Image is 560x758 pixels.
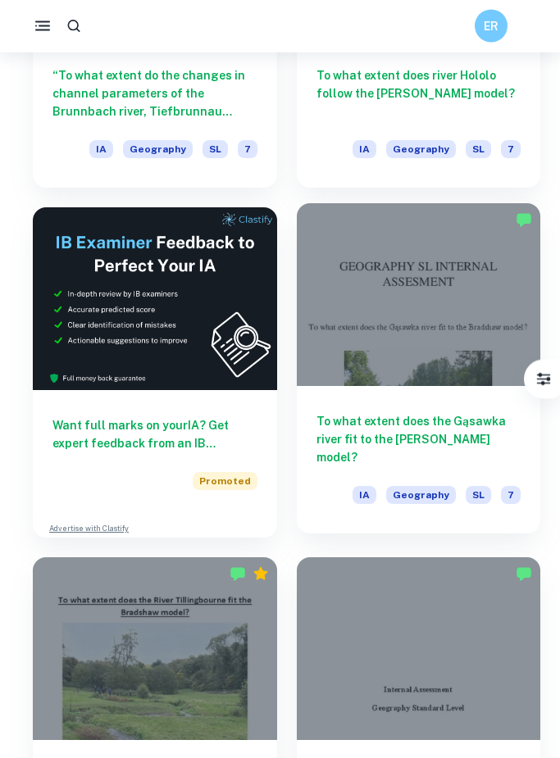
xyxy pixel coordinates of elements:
h6: “To what extent do the changes in channel parameters of the Brunnbach river, Tiefbrunnau valley m... [52,67,257,121]
h6: Want full marks on your IA ? Get expert feedback from an IB examiner! [52,417,257,453]
span: IA [353,487,376,505]
img: Marked [516,566,532,583]
span: Geography [386,141,456,159]
span: Geography [386,487,456,505]
span: 7 [501,487,521,505]
button: Filter [527,363,560,396]
a: To what extent does the Gąsawka river fit to the [PERSON_NAME] model?IAGeographySL7 [297,208,541,538]
span: Promoted [193,473,257,491]
button: ER [475,10,508,43]
h6: To what extent does the Gąsawka river fit to the [PERSON_NAME] model? [316,413,521,467]
span: IA [89,141,113,159]
span: SL [466,487,491,505]
span: IA [353,141,376,159]
img: Marked [230,566,246,583]
span: Geography [123,141,193,159]
span: SL [203,141,228,159]
a: Want full marks on yourIA? Get expert feedback from an IB examiner!PromotedAdvertise with Clastify [33,208,277,538]
a: Advertise with Clastify [49,524,129,535]
img: Marked [516,212,532,229]
span: SL [466,141,491,159]
span: 7 [238,141,257,159]
span: 7 [501,141,521,159]
img: Thumbnail [33,208,277,391]
h6: ER [482,17,501,35]
h6: To what extent does river Hololo follow the [PERSON_NAME] model? [316,67,521,121]
div: Premium [253,566,269,583]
